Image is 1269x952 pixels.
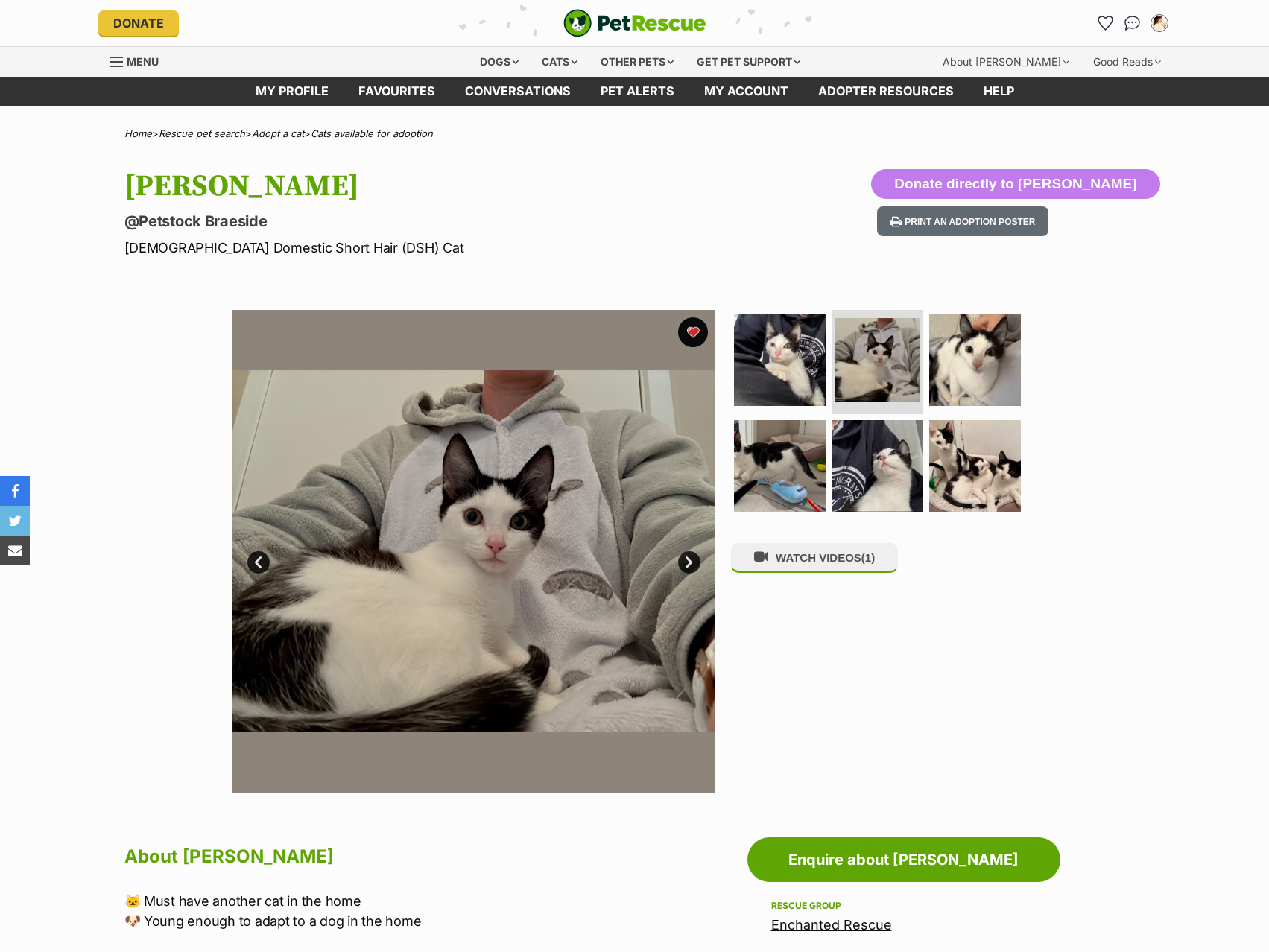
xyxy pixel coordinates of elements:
div: Good Reads [1083,47,1171,77]
img: logo-cat-932fe2b9b8326f06289b0f2fb663e598f794de774fb13d1741a6617ecf9a85b4.svg [563,9,706,37]
span: Menu [127,55,159,68]
p: 🐱 Must have another cat in the home 🐶 Young enough to adapt to a dog in the home [124,891,740,931]
div: Cats [531,47,588,77]
button: favourite [678,317,708,347]
a: Adopter resources [803,77,969,106]
img: Photo of Enzo [835,318,920,402]
button: My account [1148,11,1171,35]
img: Photo of Enzo [929,420,1021,512]
a: My account [689,77,803,106]
p: @Petstock Braeside [124,211,755,232]
img: Photo of Enzo [832,420,923,512]
a: Menu [110,47,169,74]
img: Photo of Enzo [734,420,826,512]
span: (1) [861,551,875,564]
div: > > > [87,128,1183,139]
a: Donate [98,10,179,36]
button: Donate directly to [PERSON_NAME] [871,169,1159,199]
a: conversations [450,77,586,106]
p: [DEMOGRAPHIC_DATA] Domestic Short Hair (DSH) Cat [124,238,755,258]
button: Print an adoption poster [877,206,1048,237]
a: Rescue pet search [159,127,245,139]
a: Home [124,127,152,139]
img: Jessica Morgan profile pic [1152,16,1167,31]
div: Rescue group [771,900,1037,912]
div: Dogs [469,47,529,77]
h2: About [PERSON_NAME] [124,840,740,873]
a: Favourites [1094,11,1118,35]
a: Adopt a cat [252,127,304,139]
a: Favourites [344,77,450,106]
a: Enchanted Rescue [771,917,892,933]
div: Other pets [590,47,684,77]
img: chat-41dd97257d64d25036548639549fe6c8038ab92f7586957e7f3b1b290dea8141.svg [1124,16,1140,31]
img: Photo of Enzo [929,314,1021,406]
img: Photo of Enzo [232,310,715,793]
a: My profile [241,77,344,106]
a: PetRescue [563,9,706,37]
div: About [PERSON_NAME] [932,47,1080,77]
a: Next [678,551,700,574]
h1: [PERSON_NAME] [124,169,755,203]
ul: Account quick links [1094,11,1171,35]
a: Help [969,77,1029,106]
a: Conversations [1121,11,1145,35]
img: Photo of Enzo [734,314,826,406]
a: Pet alerts [586,77,689,106]
a: Enquire about [PERSON_NAME] [747,837,1060,882]
div: Get pet support [686,47,811,77]
a: Cats available for adoption [311,127,433,139]
a: Prev [247,551,270,574]
button: WATCH VIDEOS(1) [731,543,898,572]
